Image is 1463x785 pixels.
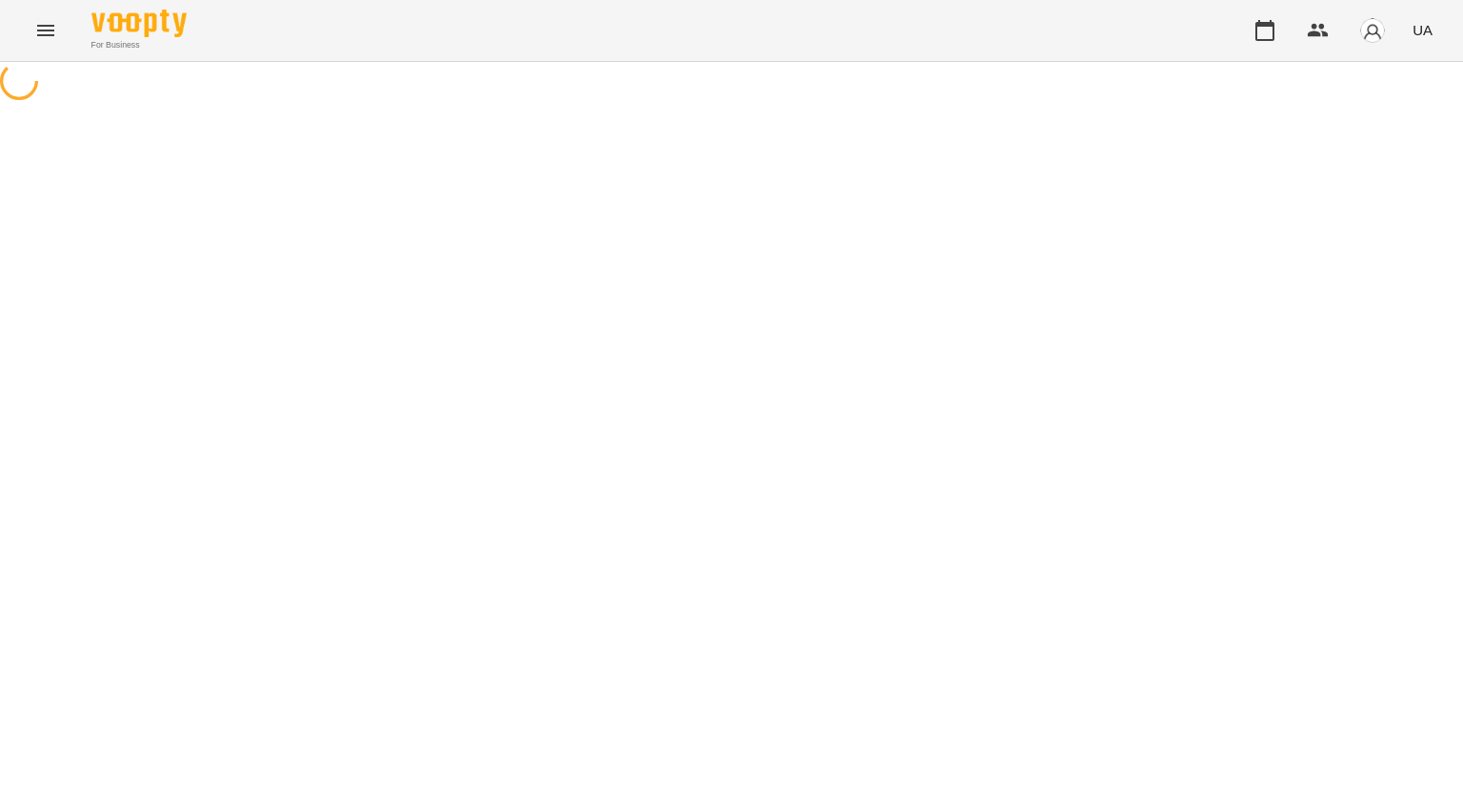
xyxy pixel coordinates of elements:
span: UA [1413,20,1433,40]
img: Voopty Logo [91,10,187,37]
button: Menu [23,8,69,53]
img: avatar_s.png [1359,17,1386,44]
span: For Business [91,39,187,51]
button: UA [1405,12,1440,48]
